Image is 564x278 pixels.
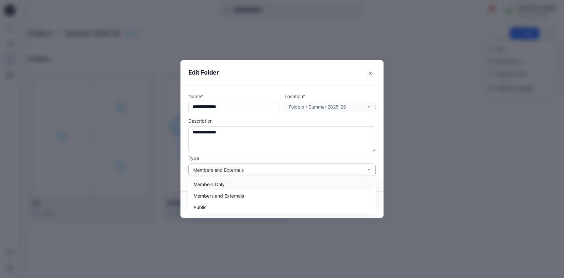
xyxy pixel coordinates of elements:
[190,190,374,201] div: Members and Externals
[190,201,374,213] div: Public
[190,179,374,190] div: Members Only
[244,177,323,183] p: Can include members and externals.
[180,60,384,85] header: Edit Folder
[188,117,376,124] p: Description
[285,93,376,100] p: Location*
[188,93,279,100] p: Name*
[193,166,363,173] div: Members and Externals
[188,177,243,183] p: Members and Externals :
[188,155,376,162] p: Type
[365,68,376,78] button: Close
